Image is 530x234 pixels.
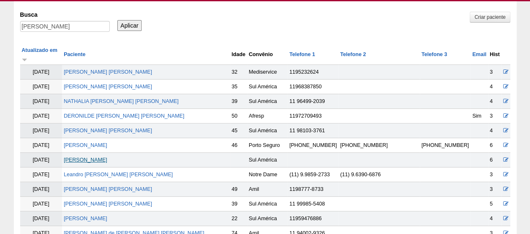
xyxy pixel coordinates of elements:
td: 11 96499-2039 [287,94,338,109]
th: Hist [488,44,502,65]
td: (11) 9.6390-6876 [339,167,420,182]
a: [PERSON_NAME] [PERSON_NAME] [64,84,152,90]
a: [PERSON_NAME] [PERSON_NAME] [64,128,152,134]
a: [PERSON_NAME] [64,216,107,221]
td: 39 [230,197,247,211]
img: ordem crescente [22,57,27,62]
td: [DATE] [20,153,62,167]
td: 6 [488,138,502,153]
td: [PHONE_NUMBER] [287,138,338,153]
td: Sul América [247,123,288,138]
td: 1195232624 [287,65,338,80]
a: [PERSON_NAME] [PERSON_NAME] [64,69,152,75]
td: 4 [488,123,502,138]
a: Telefone 1 [289,51,315,57]
td: 50 [230,109,247,123]
a: [PERSON_NAME] [64,157,107,163]
td: 49 [230,182,247,197]
a: Paciente [64,51,85,57]
td: Sul América [247,153,288,167]
td: 4 [488,94,502,109]
label: Busca [20,10,110,19]
td: [DATE] [20,138,62,153]
td: 11972709493 [287,109,338,123]
td: [DATE] [20,123,62,138]
td: [DATE] [20,80,62,94]
a: Atualizado em [22,47,57,62]
td: Sul América [247,197,288,211]
td: Porto Seguro [247,138,288,153]
td: Sul América [247,80,288,94]
td: 39 [230,94,247,109]
input: Digite os termos que você deseja procurar. [20,21,110,32]
td: 32 [230,65,247,80]
td: [DATE] [20,94,62,109]
a: Criar paciente [470,12,510,23]
td: (11) 9.9859-2733 [287,167,338,182]
td: [DATE] [20,109,62,123]
input: Aplicar [117,20,142,31]
td: [DATE] [20,197,62,211]
td: [PHONE_NUMBER] [420,138,471,153]
a: [PERSON_NAME] [PERSON_NAME] [64,201,152,207]
a: Telefone 3 [421,51,447,57]
td: [PHONE_NUMBER] [339,138,420,153]
td: 4 [488,211,502,226]
a: Telefone 2 [340,51,366,57]
td: 11968387850 [287,80,338,94]
td: 1198777-8733 [287,182,338,197]
td: 3 [488,65,502,80]
td: 35 [230,80,247,94]
td: 45 [230,123,247,138]
td: [DATE] [20,182,62,197]
td: Afresp [247,109,288,123]
td: Sul América [247,211,288,226]
td: [DATE] [20,167,62,182]
th: Idade [230,44,247,65]
td: 11 98103-3761 [287,123,338,138]
td: 46 [230,138,247,153]
td: 11959476886 [287,211,338,226]
td: Mediservice [247,65,288,80]
td: 3 [488,109,502,123]
td: Amil [247,182,288,197]
td: 3 [488,182,502,197]
a: [PERSON_NAME] [PERSON_NAME] [64,186,152,192]
th: Convênio [247,44,288,65]
td: [DATE] [20,211,62,226]
td: 3 [488,167,502,182]
a: Leandro [PERSON_NAME] [PERSON_NAME] [64,172,173,177]
td: Sim [471,109,488,123]
td: 4 [488,80,502,94]
td: Notre Dame [247,167,288,182]
td: Sul América [247,94,288,109]
td: 11 99985-5408 [287,197,338,211]
td: 5 [488,197,502,211]
td: 22 [230,211,247,226]
a: NATHALIA [PERSON_NAME] [PERSON_NAME] [64,98,178,104]
a: [PERSON_NAME] [64,142,107,148]
td: [DATE] [20,65,62,80]
a: Email [472,51,486,57]
a: DERONILDE [PERSON_NAME] [PERSON_NAME] [64,113,184,119]
td: 6 [488,153,502,167]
